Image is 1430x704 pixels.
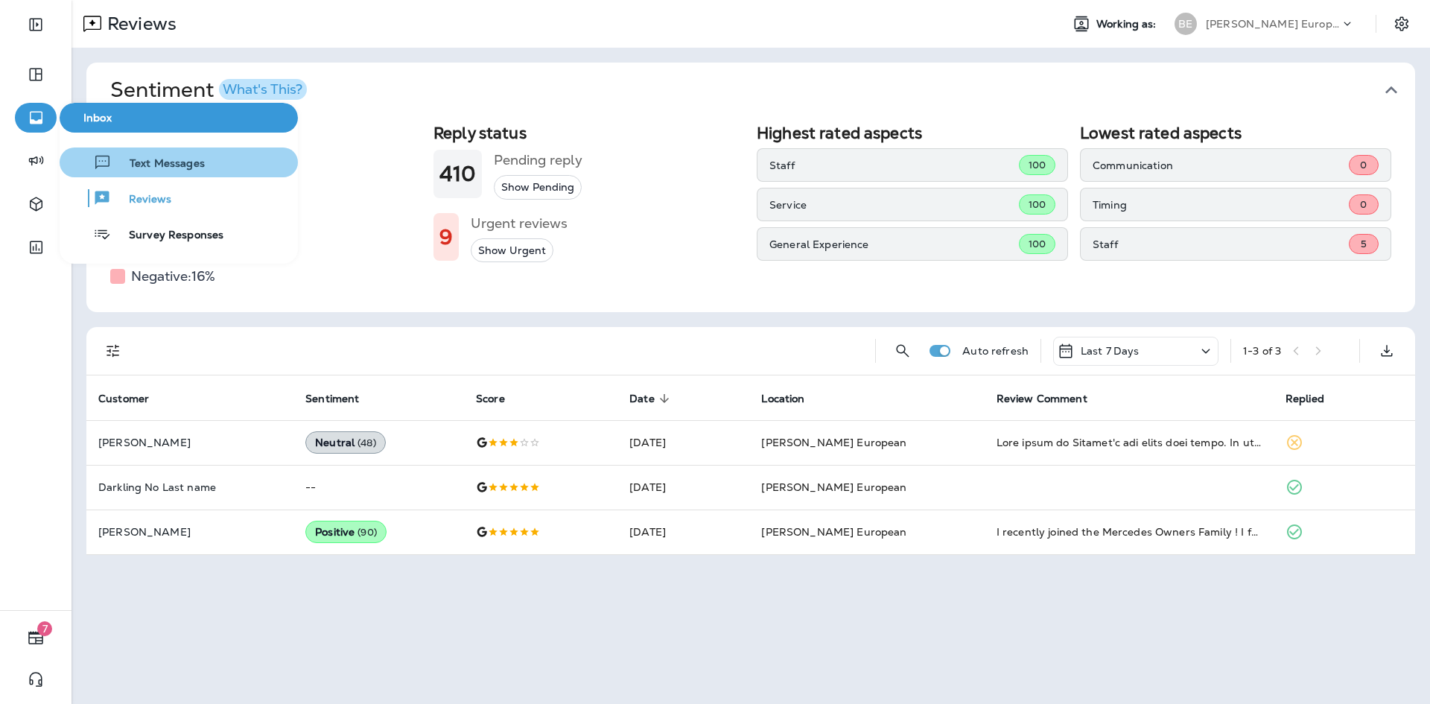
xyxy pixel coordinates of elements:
span: ( 90 ) [357,526,377,539]
span: Working as: [1096,18,1160,31]
h1: 9 [439,225,453,250]
div: Been going to Bergman's for about four years. In the last 2 years, there seems to be a revolving ... [997,435,1262,450]
span: Text Messages [112,157,205,171]
span: 7 [37,621,52,636]
h2: Lowest rated aspects [1080,124,1391,142]
p: Staff [1093,238,1349,250]
h5: Urgent reviews [471,212,568,235]
span: 0 [1360,198,1367,211]
div: 1 - 3 of 3 [1243,345,1281,357]
h1: 410 [439,162,476,186]
td: [DATE] [617,420,749,465]
p: Reviews [101,13,177,35]
span: [PERSON_NAME] European [761,436,906,449]
span: ( 48 ) [357,437,376,449]
button: Survey Responses [60,219,298,249]
span: [PERSON_NAME] European [761,481,906,494]
button: Show Pending [494,175,582,200]
div: What's This? [223,83,302,96]
h5: Negative: 16 % [131,264,215,288]
p: Darkling No Last name [98,481,282,493]
button: Reviews [60,183,298,213]
span: Date [629,393,655,405]
h5: Pending reply [494,148,582,172]
button: Filters [98,336,128,366]
h1: Sentiment [110,77,307,103]
div: Positive [305,521,387,543]
button: Settings [1388,10,1415,37]
h2: Highest rated aspects [757,124,1068,142]
div: BE [1175,13,1197,35]
button: Inbox [60,103,298,133]
span: Score [476,393,505,405]
span: 100 [1029,238,1046,250]
p: [PERSON_NAME] [98,526,282,538]
span: Customer [98,393,149,405]
span: Location [761,393,804,405]
button: Show Urgent [471,238,553,263]
h2: Reply status [433,124,745,142]
td: [DATE] [617,465,749,510]
p: Communication [1093,159,1349,171]
span: 5 [1361,238,1367,250]
span: Review Comment [997,393,1087,405]
p: [PERSON_NAME] European Autoworks [1206,18,1340,30]
p: [PERSON_NAME] [98,437,282,448]
div: Neutral [305,431,386,454]
p: Auto refresh [962,345,1029,357]
button: Expand Sidebar [15,10,57,39]
span: Replied [1286,393,1324,405]
span: 0 [1360,159,1367,171]
td: -- [293,465,464,510]
span: Reviews [111,193,171,207]
span: 100 [1029,198,1046,211]
td: [DATE] [617,510,749,554]
p: Last 7 Days [1081,345,1140,357]
button: Text Messages [60,148,298,177]
span: [PERSON_NAME] European [761,525,906,539]
button: Export as CSV [1372,336,1402,366]
button: Search Reviews [888,336,918,366]
p: Staff [769,159,1019,171]
span: Inbox [66,112,292,124]
p: Service [769,199,1019,211]
span: Sentiment [305,393,359,405]
span: 100 [1029,159,1046,171]
p: General Experience [769,238,1019,250]
div: I recently joined the Mercedes Owners Family ! I found this place and !! I have to say they were ... [997,524,1262,539]
p: Timing [1093,199,1349,211]
span: Survey Responses [111,229,223,243]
